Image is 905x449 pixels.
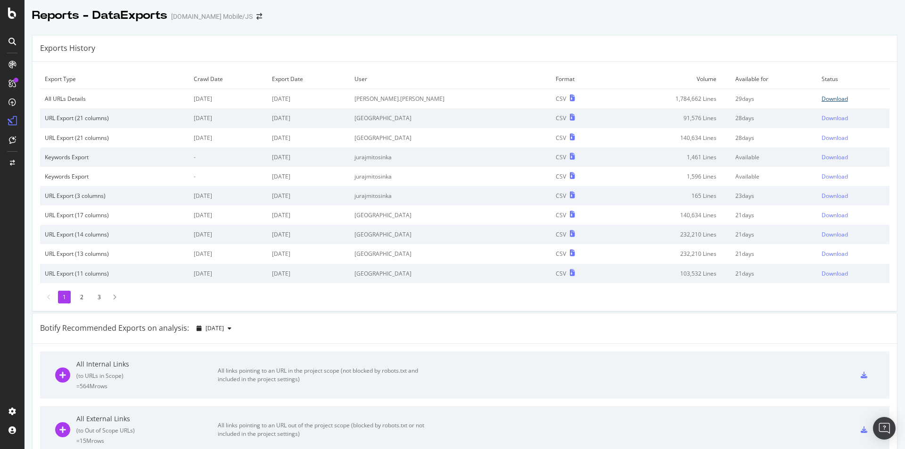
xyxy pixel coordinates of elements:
td: 29 days [731,89,816,109]
td: [PERSON_NAME].[PERSON_NAME] [350,89,551,109]
div: CSV [556,172,566,180]
td: 140,634 Lines [609,128,731,147]
td: jurajmitosinka [350,167,551,186]
td: 28 days [731,108,816,128]
td: [DATE] [267,108,349,128]
div: = 15M rows [76,437,218,445]
div: Download [822,230,848,238]
a: Download [822,250,885,258]
div: Download [822,172,848,180]
div: csv-export [861,426,867,433]
div: URL Export (11 columns) [45,269,184,278]
li: 1 [58,291,71,303]
div: CSV [556,269,566,278]
td: 23 days [731,186,816,205]
div: URL Export (3 columns) [45,192,184,200]
td: [DATE] [267,147,349,167]
a: Download [822,95,885,103]
div: [DOMAIN_NAME] Mobile/JS [171,12,253,21]
div: CSV [556,192,566,200]
a: Download [822,269,885,278]
div: Download [822,269,848,278]
td: [DATE] [267,225,349,244]
td: [GEOGRAPHIC_DATA] [350,225,551,244]
button: [DATE] [193,321,235,336]
a: Download [822,172,885,180]
div: Download [822,153,848,161]
div: CSV [556,153,566,161]
div: CSV [556,114,566,122]
td: [GEOGRAPHIC_DATA] [350,264,551,283]
div: Download [822,192,848,200]
div: = 564M rows [76,382,218,390]
td: 232,210 Lines [609,225,731,244]
td: Export Date [267,69,349,89]
div: Open Intercom Messenger [873,417,896,440]
li: 2 [75,291,88,303]
td: [DATE] [189,128,267,147]
li: 3 [93,291,106,303]
td: [DATE] [189,264,267,283]
td: 232,210 Lines [609,244,731,263]
div: Reports - DataExports [32,8,167,24]
a: Download [822,153,885,161]
div: CSV [556,250,566,258]
span: 2025 Sep. 21st [206,324,224,332]
div: ( to Out of Scope URLs ) [76,426,218,434]
div: Keywords Export [45,153,184,161]
div: CSV [556,211,566,219]
td: 91,576 Lines [609,108,731,128]
td: 1,461 Lines [609,147,731,167]
div: URL Export (17 columns) [45,211,184,219]
div: Botify Recommended Exports on analysis: [40,323,189,334]
div: arrow-right-arrow-left [256,13,262,20]
a: Download [822,230,885,238]
div: URL Export (21 columns) [45,134,184,142]
td: [DATE] [267,167,349,186]
div: CSV [556,134,566,142]
td: 21 days [731,225,816,244]
td: 21 days [731,205,816,225]
td: Volume [609,69,731,89]
div: All URLs Details [45,95,184,103]
td: [DATE] [267,128,349,147]
td: [DATE] [267,89,349,109]
td: 1,784,662 Lines [609,89,731,109]
a: Download [822,114,885,122]
div: Download [822,134,848,142]
div: Keywords Export [45,172,184,180]
td: [DATE] [189,89,267,109]
td: 21 days [731,244,816,263]
div: CSV [556,95,566,103]
td: [DATE] [189,108,267,128]
td: 21 days [731,264,816,283]
div: All links pointing to an URL out of the project scope (blocked by robots.txt or not included in t... [218,421,430,438]
div: Available [735,153,812,161]
td: [GEOGRAPHIC_DATA] [350,205,551,225]
td: jurajmitosinka [350,147,551,167]
div: Available [735,172,812,180]
div: All Internal Links [76,359,218,369]
div: URL Export (21 columns) [45,114,184,122]
td: Available for [731,69,816,89]
td: [DATE] [189,205,267,225]
td: 165 Lines [609,186,731,205]
td: [DATE] [267,264,349,283]
a: Download [822,192,885,200]
div: All links pointing to an URL in the project scope (not blocked by robots.txt and included in the ... [218,367,430,384]
a: Download [822,211,885,219]
div: Download [822,250,848,258]
td: Export Type [40,69,189,89]
td: - [189,147,267,167]
div: Download [822,114,848,122]
a: Download [822,134,885,142]
div: All External Links [76,414,218,424]
td: [GEOGRAPHIC_DATA] [350,244,551,263]
td: 140,634 Lines [609,205,731,225]
td: [DATE] [189,225,267,244]
td: [GEOGRAPHIC_DATA] [350,108,551,128]
td: User [350,69,551,89]
td: Format [551,69,609,89]
td: 103,532 Lines [609,264,731,283]
div: URL Export (14 columns) [45,230,184,238]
